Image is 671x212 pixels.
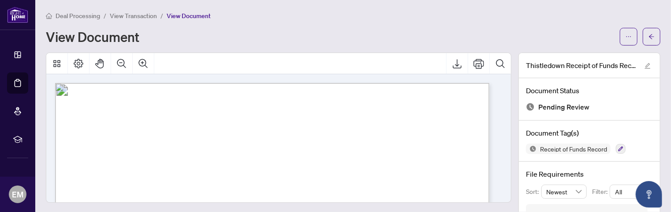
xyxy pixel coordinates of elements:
button: Open asap [636,181,662,208]
span: View Transaction [110,12,157,20]
span: All [615,185,648,198]
span: Thistledown Receipt of Funds Record.pdf [526,60,636,71]
span: ellipsis [626,34,632,40]
span: arrow-left [649,34,655,40]
p: Filter: [592,187,610,197]
span: View Document [167,12,211,20]
span: home [46,13,52,19]
img: Document Status [526,102,535,111]
span: Pending Review [538,101,589,113]
span: edit [645,63,651,69]
h4: File Requirements [526,169,653,179]
li: / [160,11,163,21]
span: EM [12,188,23,201]
img: logo [7,7,28,23]
li: / [104,11,106,21]
img: Status Icon [526,144,537,154]
span: Deal Processing [56,12,100,20]
span: Receipt of Funds Record [537,146,611,152]
h4: Document Tag(s) [526,128,653,138]
p: Sort: [526,187,541,197]
h1: View Document [46,30,139,44]
h4: Document Status [526,85,653,96]
span: Newest [547,185,582,198]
